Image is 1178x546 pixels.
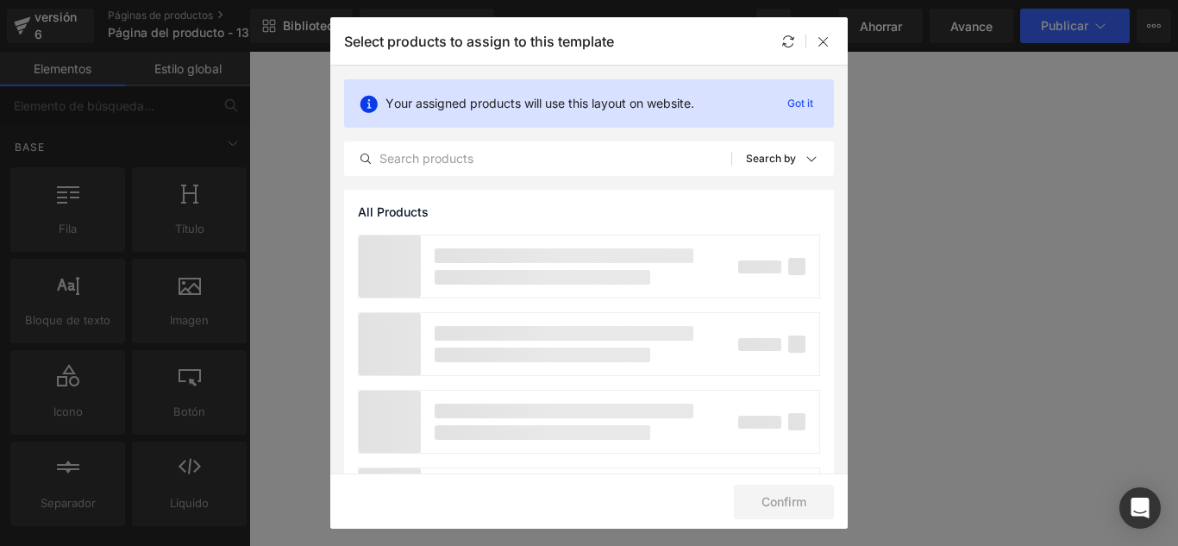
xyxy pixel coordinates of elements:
[344,33,614,50] p: Select products to assign to this template
[746,153,796,165] p: Search by
[734,485,834,519] button: Confirm
[780,93,820,114] p: Got it
[385,94,694,113] p: Your assigned products will use this layout on website.
[345,148,731,169] input: Search products
[358,205,429,219] span: All Products
[1119,487,1161,529] div: Open Intercom Messenger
